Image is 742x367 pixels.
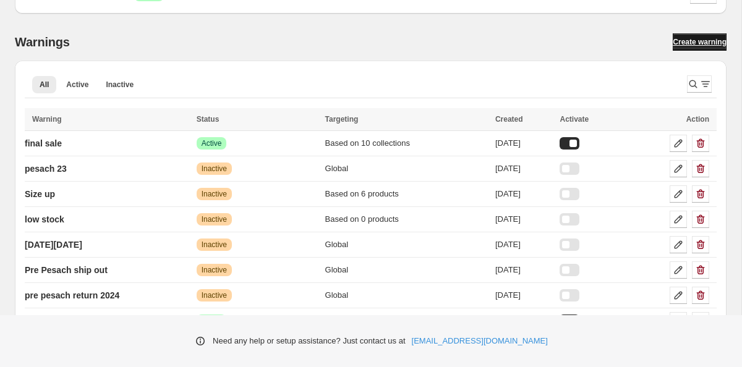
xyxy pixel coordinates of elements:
[412,335,548,347] a: [EMAIL_ADDRESS][DOMAIN_NAME]
[325,314,488,327] div: Global
[15,35,70,49] h2: Warnings
[25,133,62,153] a: final sale
[202,290,227,300] span: Inactive
[25,264,108,276] p: Pre Pesach ship out
[325,264,488,276] div: Global
[202,164,227,174] span: Inactive
[325,162,488,175] div: Global
[495,213,553,226] div: [DATE]
[560,115,589,124] span: Activate
[25,137,62,150] p: final sale
[25,238,82,251] p: [DATE][DATE]
[495,314,553,327] div: [DATE]
[495,238,553,251] div: [DATE]
[495,115,523,124] span: Created
[106,80,134,90] span: Inactive
[25,311,77,331] a: international
[495,264,553,276] div: [DATE]
[673,37,727,47] span: Create warning
[325,115,359,124] span: Targeting
[25,289,119,302] p: pre pesach return 2024
[25,188,55,200] p: Size up
[202,265,227,275] span: Inactive
[197,115,220,124] span: Status
[673,33,727,51] a: Create warning
[325,213,488,226] div: Based on 0 products
[202,240,227,250] span: Inactive
[495,289,553,302] div: [DATE]
[25,209,64,229] a: low stock
[202,138,222,148] span: Active
[25,159,67,179] a: pesach 23
[325,238,488,251] div: Global
[25,260,108,280] a: Pre Pesach ship out
[325,289,488,302] div: Global
[202,189,227,199] span: Inactive
[66,80,88,90] span: Active
[25,314,77,327] p: international
[40,80,49,90] span: All
[25,235,82,255] a: [DATE][DATE]
[495,162,553,175] div: [DATE]
[325,188,488,200] div: Based on 6 products
[687,75,712,93] button: Search and filter results
[325,137,488,150] div: Based on 10 collections
[25,213,64,226] p: low stock
[202,214,227,224] span: Inactive
[25,184,55,204] a: Size up
[686,115,709,124] span: Action
[32,115,62,124] span: Warning
[495,188,553,200] div: [DATE]
[25,285,119,305] a: pre pesach return 2024
[25,162,67,175] p: pesach 23
[495,137,553,150] div: [DATE]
